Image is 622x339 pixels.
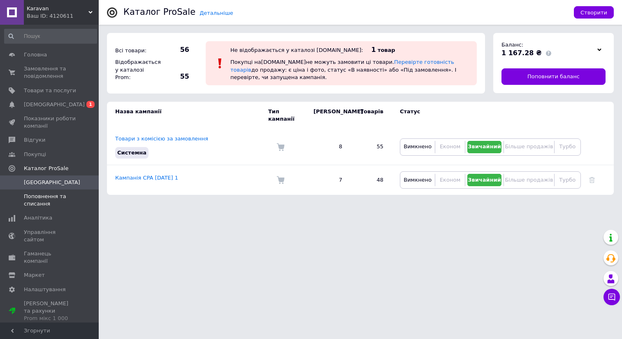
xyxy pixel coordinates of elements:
span: Управління сайтом [24,229,76,243]
span: Створити [580,9,607,16]
div: Відображається у каталозі Prom: [113,56,158,83]
div: Не відображається у каталозі [DOMAIN_NAME]: [230,47,363,53]
span: [PERSON_NAME] та рахунки [24,300,76,323]
span: Більше продажів [505,143,553,150]
span: Турбо [559,177,576,183]
span: 1 167.28 ₴ [501,49,542,57]
a: Перевірте готовність товарів [230,59,454,72]
span: [GEOGRAPHIC_DATA] [24,179,80,186]
span: Звичайний [468,143,501,150]
button: Турбо [557,141,578,153]
button: Турбо [557,174,578,186]
span: Баланс: [501,42,523,48]
span: Економ [440,177,460,183]
span: Покупці на [DOMAIN_NAME] не можуть замовити ці товари. до продажу: є ціна і фото, статус «В наявн... [230,59,456,80]
span: Відгуки [24,136,45,144]
td: 8 [305,129,350,165]
a: Товари з комісією за замовлення [115,136,208,142]
span: Поповнення та списання [24,193,76,208]
span: Головна [24,51,47,58]
td: Товарів [350,102,392,129]
a: Поповнити баланс [501,68,606,85]
span: Вимкнено [404,177,432,183]
input: Пошук [4,29,97,44]
span: Звичайний [468,177,501,183]
button: Створити [574,6,614,19]
span: 56 [160,45,189,54]
span: 1 [371,46,376,54]
span: Вимкнено [404,143,432,150]
div: Ваш ID: 4120611 [27,12,99,20]
td: [PERSON_NAME] [305,102,350,129]
span: товар [378,47,395,53]
span: Каталог ProSale [24,165,68,172]
span: 1 [86,101,95,108]
span: Показники роботи компанії [24,115,76,130]
button: Звичайний [467,141,502,153]
a: Детальніше [200,10,233,16]
td: Назва кампанії [107,102,268,129]
span: Покупці [24,151,46,158]
a: Кампанія CPA [DATE] 1 [115,175,178,181]
button: Більше продажів [506,174,552,186]
button: Вимкнено [402,174,433,186]
button: Вимкнено [402,141,433,153]
button: Більше продажів [506,141,552,153]
span: Економ [440,143,460,150]
span: Замовлення та повідомлення [24,65,76,80]
span: Налаштування [24,286,66,293]
span: [DEMOGRAPHIC_DATA] [24,101,85,108]
span: Товари та послуги [24,87,76,94]
span: Маркет [24,271,45,279]
div: Prom мікс 1 000 [24,315,76,322]
span: Турбо [559,143,576,150]
span: Поповнити баланс [527,73,580,80]
span: Karavan [27,5,88,12]
td: 7 [305,165,350,195]
img: Комісія за замовлення [276,143,285,151]
img: Комісія за замовлення [276,176,285,184]
button: Звичайний [467,174,502,186]
td: 55 [350,129,392,165]
img: :exclamation: [214,57,226,70]
span: Більше продажів [505,177,553,183]
td: Тип кампанії [268,102,305,129]
button: Економ [437,174,462,186]
span: Гаманець компанії [24,250,76,265]
span: Системна [117,150,146,156]
div: Каталог ProSale [123,8,195,16]
span: Аналітика [24,214,52,222]
button: Чат з покупцем [603,289,620,305]
button: Економ [437,141,462,153]
span: 55 [160,72,189,81]
td: 48 [350,165,392,195]
div: Всі товари: [113,45,158,56]
a: Видалити [589,177,595,183]
td: Статус [392,102,581,129]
